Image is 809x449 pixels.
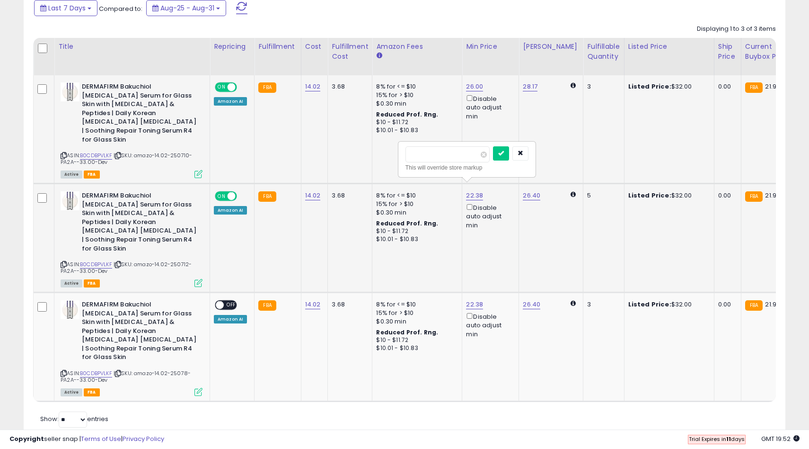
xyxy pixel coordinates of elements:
div: seller snap | | [9,435,164,444]
a: B0CDBPVLKF [80,260,112,269]
img: 31Bri4dGYuL._SL40_.jpg [61,82,79,101]
div: $10.01 - $10.83 [376,344,455,352]
div: $32.00 [628,82,707,91]
div: Fulfillment Cost [332,42,368,62]
b: Listed Price: [628,300,671,309]
div: Repricing [214,42,250,52]
small: Amazon Fees. [376,52,382,60]
div: 15% for > $10 [376,200,455,208]
div: Ship Price [718,42,737,62]
div: 8% for <= $10 [376,82,455,91]
div: Disable auto adjust min [466,311,511,339]
span: ON [216,83,228,91]
strong: Copyright [9,434,44,443]
div: $0.30 min [376,317,455,326]
small: FBA [745,82,763,93]
span: 2025-09-8 19:52 GMT [761,434,800,443]
img: 31Bri4dGYuL._SL40_.jpg [61,300,79,319]
small: FBA [745,191,763,202]
span: OFF [236,192,251,200]
div: 3.68 [332,300,365,309]
span: ON [216,192,228,200]
b: DERMAFIRM Bakuchiol [MEDICAL_DATA] Serum for Glass Skin with [MEDICAL_DATA] & Peptides | Daily Ko... [82,191,197,255]
b: Listed Price: [628,191,671,200]
div: 15% for > $10 [376,309,455,317]
small: FBA [258,300,276,311]
div: 3 [587,82,616,91]
a: 26.00 [466,82,483,91]
span: | SKU: amazo-14.02-250710-PA2A--33.00-Dev [61,152,192,166]
span: 21.99 [765,82,780,91]
a: 14.02 [305,300,321,309]
span: All listings currently available for purchase on Amazon [61,171,82,179]
span: FBA [84,279,100,287]
div: $0.30 min [376,99,455,108]
small: FBA [258,191,276,202]
b: 11 [726,435,731,443]
small: FBA [258,82,276,93]
div: 3.68 [332,82,365,91]
span: OFF [224,301,239,309]
div: 8% for <= $10 [376,300,455,309]
div: Amazon AI [214,206,247,215]
div: 0.00 [718,82,734,91]
span: 21.99 [765,191,780,200]
div: Amazon AI [214,97,247,106]
b: Reduced Prof. Rng. [376,219,438,227]
div: Cost [305,42,324,52]
div: $0.30 min [376,208,455,217]
span: All listings currently available for purchase on Amazon [61,388,82,396]
a: 28.17 [523,82,537,91]
div: $32.00 [628,191,707,200]
i: Calculated using Dynamic Max Price. [571,82,576,89]
div: $10 - $11.72 [376,118,455,126]
div: Current Buybox Price [745,42,794,62]
a: 26.40 [523,191,540,200]
div: Amazon AI [214,315,247,323]
a: 26.40 [523,300,540,309]
a: 22.38 [466,191,483,200]
div: Fulfillment [258,42,297,52]
b: Listed Price: [628,82,671,91]
span: Last 7 Days [48,3,86,13]
div: ASIN: [61,300,202,395]
div: $10 - $11.72 [376,336,455,344]
span: OFF [236,83,251,91]
span: Aug-25 - Aug-31 [160,3,214,13]
div: $10.01 - $10.83 [376,126,455,135]
div: $10.01 - $10.83 [376,235,455,243]
span: FBA [84,388,100,396]
div: $32.00 [628,300,707,309]
span: FBA [84,171,100,179]
b: DERMAFIRM Bakuchiol [MEDICAL_DATA] Serum for Glass Skin with [MEDICAL_DATA] & Peptides | Daily Ko... [82,300,197,364]
a: 14.02 [305,191,321,200]
div: [PERSON_NAME] [523,42,579,52]
div: Disable auto adjust min [466,202,511,230]
a: Terms of Use [81,434,121,443]
div: Disable auto adjust min [466,93,511,121]
small: FBA [745,300,763,311]
span: | SKU: amazo-14.02-25078-PA2A--33.00-Dev [61,369,191,384]
div: Min Price [466,42,515,52]
div: 5 [587,191,616,200]
span: | SKU: amazo-14.02-250712-PA2A--33.00-Dev [61,260,192,275]
b: Reduced Prof. Rng. [376,328,438,336]
b: DERMAFIRM Bakuchiol [MEDICAL_DATA] Serum for Glass Skin with [MEDICAL_DATA] & Peptides | Daily Ko... [82,82,197,146]
div: 15% for > $10 [376,91,455,99]
a: B0CDBPVLKF [80,369,112,377]
div: 8% for <= $10 [376,191,455,200]
span: Trial Expires in days [689,435,745,443]
a: 22.38 [466,300,483,309]
div: $10 - $11.72 [376,227,455,235]
div: Amazon Fees [376,42,458,52]
div: 3 [587,300,616,309]
div: This will override store markup [405,163,528,172]
span: Compared to: [99,4,142,13]
div: Listed Price [628,42,710,52]
div: Title [58,42,206,52]
div: 0.00 [718,300,734,309]
a: Privacy Policy [123,434,164,443]
div: ASIN: [61,82,202,177]
a: 14.02 [305,82,321,91]
div: 3.68 [332,191,365,200]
